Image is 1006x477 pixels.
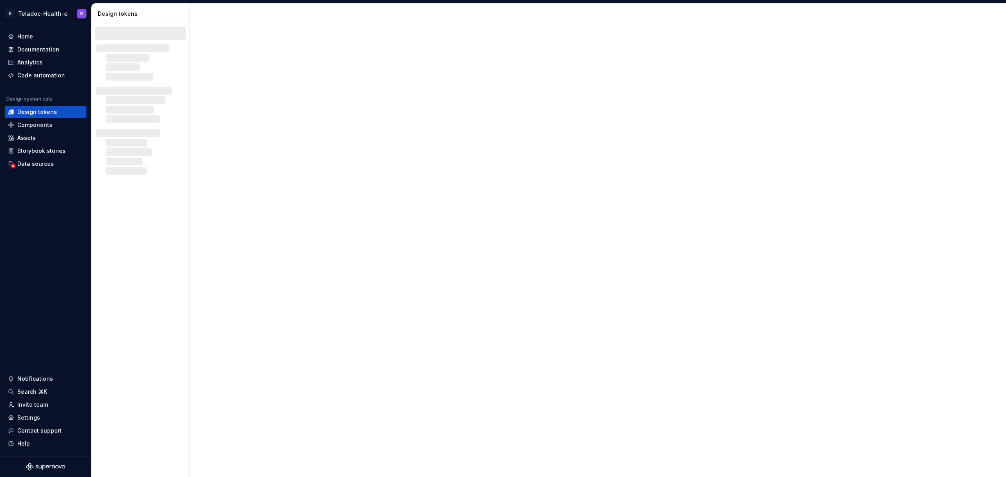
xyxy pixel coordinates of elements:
svg: Supernova Logo [26,463,65,471]
button: DTeladoc-Health-eD [2,5,90,22]
div: Assets [17,134,36,142]
a: Code automation [5,69,86,82]
div: Documentation [17,46,59,53]
div: Data sources [17,160,54,168]
div: Design tokens [17,108,57,116]
button: Notifications [5,372,86,385]
div: D [6,9,15,18]
div: Invite team [17,401,48,409]
a: Documentation [5,43,86,56]
div: Analytics [17,59,42,66]
div: Code automation [17,72,65,79]
div: Settings [17,414,40,422]
a: Components [5,119,86,131]
div: Home [17,33,33,40]
div: Notifications [17,375,53,383]
div: Help [17,440,30,448]
a: Storybook stories [5,145,86,157]
button: Search ⌘K [5,385,86,398]
div: Components [17,121,52,129]
div: Storybook stories [17,147,66,155]
button: Help [5,437,86,450]
a: Settings [5,411,86,424]
div: Search ⌘K [17,388,47,396]
div: Design tokens [98,10,186,18]
a: Data sources [5,158,86,170]
div: Design system data [6,96,53,102]
div: Contact support [17,427,62,435]
div: D [80,11,83,17]
div: Teladoc-Health-e [18,10,68,18]
a: Home [5,30,86,43]
a: Assets [5,132,86,144]
a: Design tokens [5,106,86,118]
a: Invite team [5,398,86,411]
button: Contact support [5,424,86,437]
a: Analytics [5,56,86,69]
